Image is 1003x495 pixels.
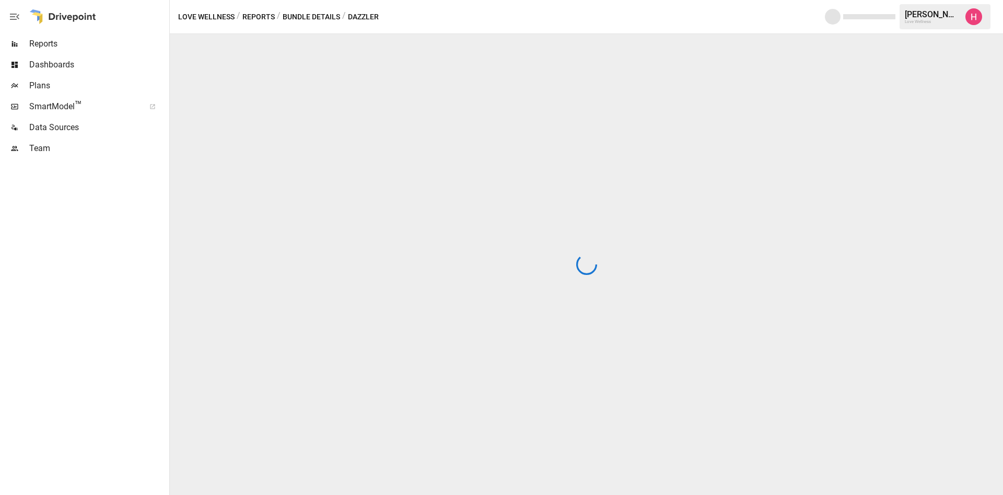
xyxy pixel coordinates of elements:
div: / [277,10,281,24]
button: Bundle Details [283,10,340,24]
span: Data Sources [29,121,167,134]
div: / [237,10,240,24]
div: [PERSON_NAME] [905,9,959,19]
img: Hayley Rovet [965,8,982,25]
span: Reports [29,38,167,50]
span: ™ [75,99,82,112]
span: SmartModel [29,100,138,113]
button: Hayley Rovet [959,2,988,31]
div: Love Wellness [905,19,959,24]
div: / [342,10,346,24]
span: Plans [29,79,167,92]
button: Love Wellness [178,10,235,24]
span: Team [29,142,167,155]
span: Dashboards [29,59,167,71]
button: Reports [242,10,275,24]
